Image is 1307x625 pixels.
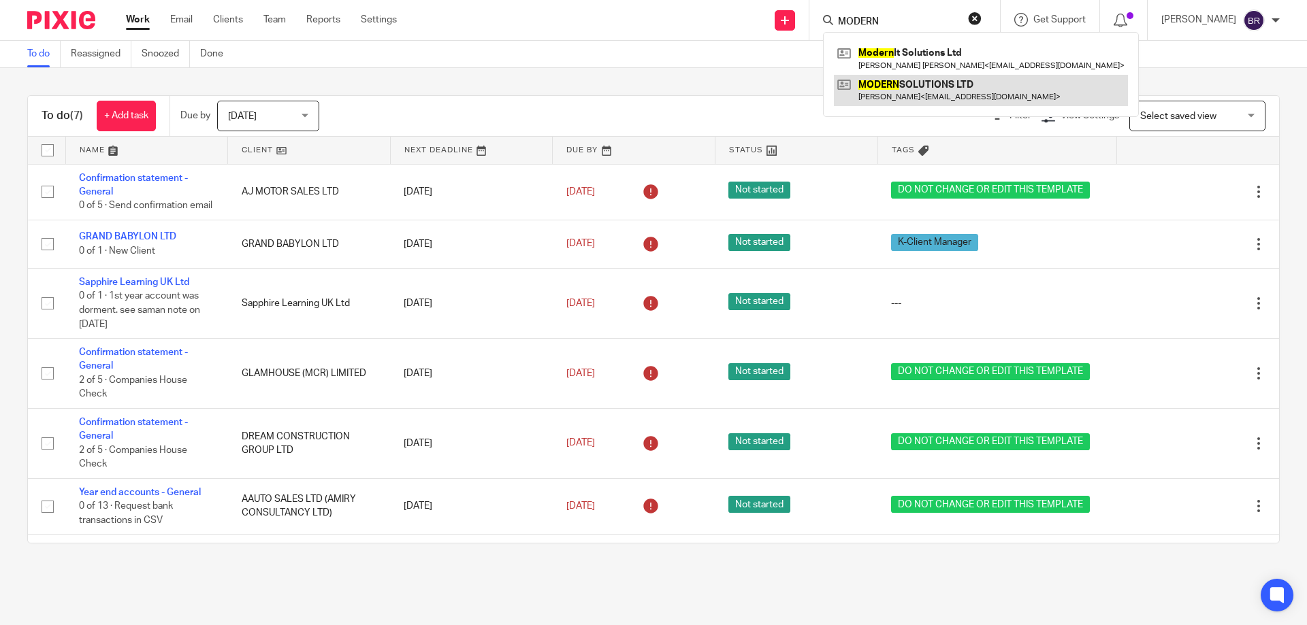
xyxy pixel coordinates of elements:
span: (7) [70,110,83,121]
span: 0 of 1 · New Client [79,246,155,256]
span: Tags [892,146,915,154]
a: Team [263,13,286,27]
span: [DATE] [566,369,595,378]
a: To do [27,41,61,67]
span: DO NOT CHANGE OR EDIT THIS TEMPLATE [891,182,1090,199]
span: 2 of 5 · Companies House Check [79,445,187,469]
td: [DATE] [390,535,553,590]
td: DREAM CONSTRUCTION GROUP LTD [228,408,391,478]
span: Get Support [1033,15,1086,24]
a: GRAND BABYLON LTD [79,232,176,241]
a: Snoozed [142,41,190,67]
span: 0 of 5 · Send confirmation email [79,201,212,210]
td: [DATE] [390,408,553,478]
td: AAUTO SALES LTD (AMIRY CONSULTANCY LTD) [228,478,391,534]
span: Not started [728,293,790,310]
td: [DATE] [390,164,553,220]
a: Settings [361,13,397,27]
span: [DATE] [566,501,595,511]
img: Pixie [27,11,95,29]
td: [DATE] [390,220,553,268]
a: Clients [213,13,243,27]
span: K-Client Manager [891,234,978,251]
p: Due by [180,109,210,122]
a: Reports [306,13,340,27]
span: [DATE] [566,439,595,448]
td: AJ MOTOR SALES LTD [228,164,391,220]
img: svg%3E [1243,10,1265,31]
span: Not started [728,433,790,450]
td: GRAND BABYLON LTD [228,220,391,268]
span: 0 of 13 · Request bank transactions in CSV [79,501,173,525]
a: Confirmation statement - General [79,348,188,371]
span: [DATE] [566,187,595,197]
span: [DATE] [566,239,595,249]
span: DO NOT CHANGE OR EDIT THIS TEMPLATE [891,433,1090,450]
span: Select saved view [1140,112,1216,121]
a: Confirmation statement - General [79,418,188,441]
div: --- [891,297,1103,310]
span: Not started [728,182,790,199]
span: 2 of 5 · Companies House Check [79,375,187,399]
a: + Add task [97,101,156,131]
a: Sapphire Learning UK Ltd [79,277,189,287]
p: [PERSON_NAME] [1161,13,1236,27]
span: DO NOT CHANGE OR EDIT THIS TEMPLATE [891,363,1090,380]
span: Not started [728,496,790,513]
h1: To do [42,109,83,123]
button: Clear [968,12,982,25]
span: [DATE] [566,299,595,308]
a: Year end accounts - General [79,488,201,497]
span: 0 of 1 · 1st year account was dorment. see saman note on [DATE] [79,292,200,329]
a: Email [170,13,193,27]
td: [DATE] [390,339,553,409]
input: Search [837,16,959,29]
a: Work [126,13,150,27]
td: Sapphire Learning UK Ltd [228,269,391,339]
td: [DATE] [390,269,553,339]
span: DO NOT CHANGE OR EDIT THIS TEMPLATE [891,496,1090,513]
a: Confirmation statement - General [79,173,188,197]
a: Reassigned [71,41,131,67]
span: Not started [728,234,790,251]
a: Done [200,41,233,67]
td: Novah Car Care Ltd [228,535,391,590]
td: [DATE] [390,478,553,534]
span: Not started [728,363,790,380]
td: GLAMHOUSE (MCR) LIMITED [228,339,391,409]
span: [DATE] [228,112,257,121]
